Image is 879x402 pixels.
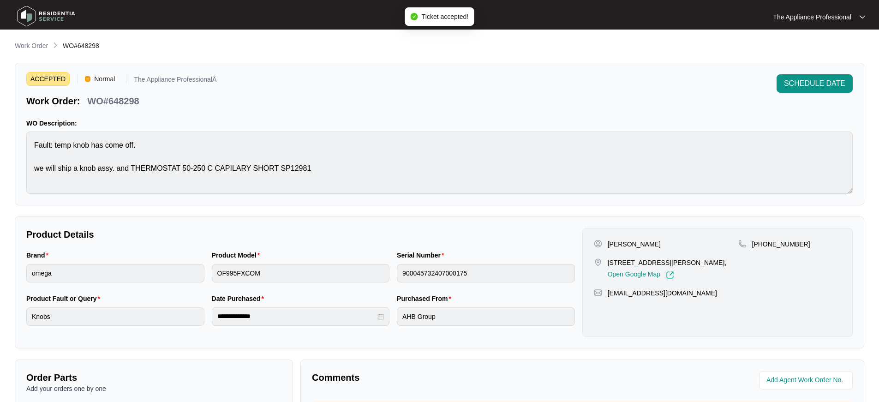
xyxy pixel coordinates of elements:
[212,251,264,260] label: Product Model
[594,258,602,266] img: map-pin
[15,41,48,50] p: Work Order
[397,307,575,326] input: Purchased From
[784,78,845,89] span: SCHEDULE DATE
[26,384,281,393] p: Add your orders one by one
[13,41,50,51] a: Work Order
[63,42,99,49] span: WO#648298
[26,72,70,86] span: ACCEPTED
[26,371,281,384] p: Order Parts
[26,95,80,108] p: Work Order:
[860,15,865,19] img: dropdown arrow
[26,251,52,260] label: Brand
[738,240,747,248] img: map-pin
[26,132,853,194] textarea: Fault: temp knob has come off. we will ship a knob assy. and THERMOSTAT 50-250 C CAPILARY SHORT S...
[422,13,468,20] span: Ticket accepted!
[212,264,390,282] input: Product Model
[134,76,216,86] p: The Appliance ProfessionalÂ
[212,294,268,303] label: Date Purchased
[26,228,575,241] p: Product Details
[752,240,810,249] p: [PHONE_NUMBER]
[608,240,661,249] p: [PERSON_NAME]
[766,375,847,386] input: Add Agent Work Order No.
[26,264,204,282] input: Brand
[26,294,104,303] label: Product Fault or Query
[26,119,853,128] p: WO Description:
[773,12,851,22] p: The Appliance Professional
[312,371,576,384] p: Comments
[397,294,455,303] label: Purchased From
[90,72,119,86] span: Normal
[52,42,59,49] img: chevron-right
[397,264,575,282] input: Serial Number
[594,240,602,248] img: user-pin
[411,13,418,20] span: check-circle
[608,271,674,279] a: Open Google Map
[666,271,674,279] img: Link-External
[397,251,448,260] label: Serial Number
[87,95,139,108] p: WO#648298
[14,2,78,30] img: residentia service logo
[26,307,204,326] input: Product Fault or Query
[217,312,376,321] input: Date Purchased
[608,258,727,267] p: [STREET_ADDRESS][PERSON_NAME],
[608,288,717,298] p: [EMAIL_ADDRESS][DOMAIN_NAME]
[777,74,853,93] button: SCHEDULE DATE
[85,76,90,82] img: Vercel Logo
[594,288,602,297] img: map-pin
